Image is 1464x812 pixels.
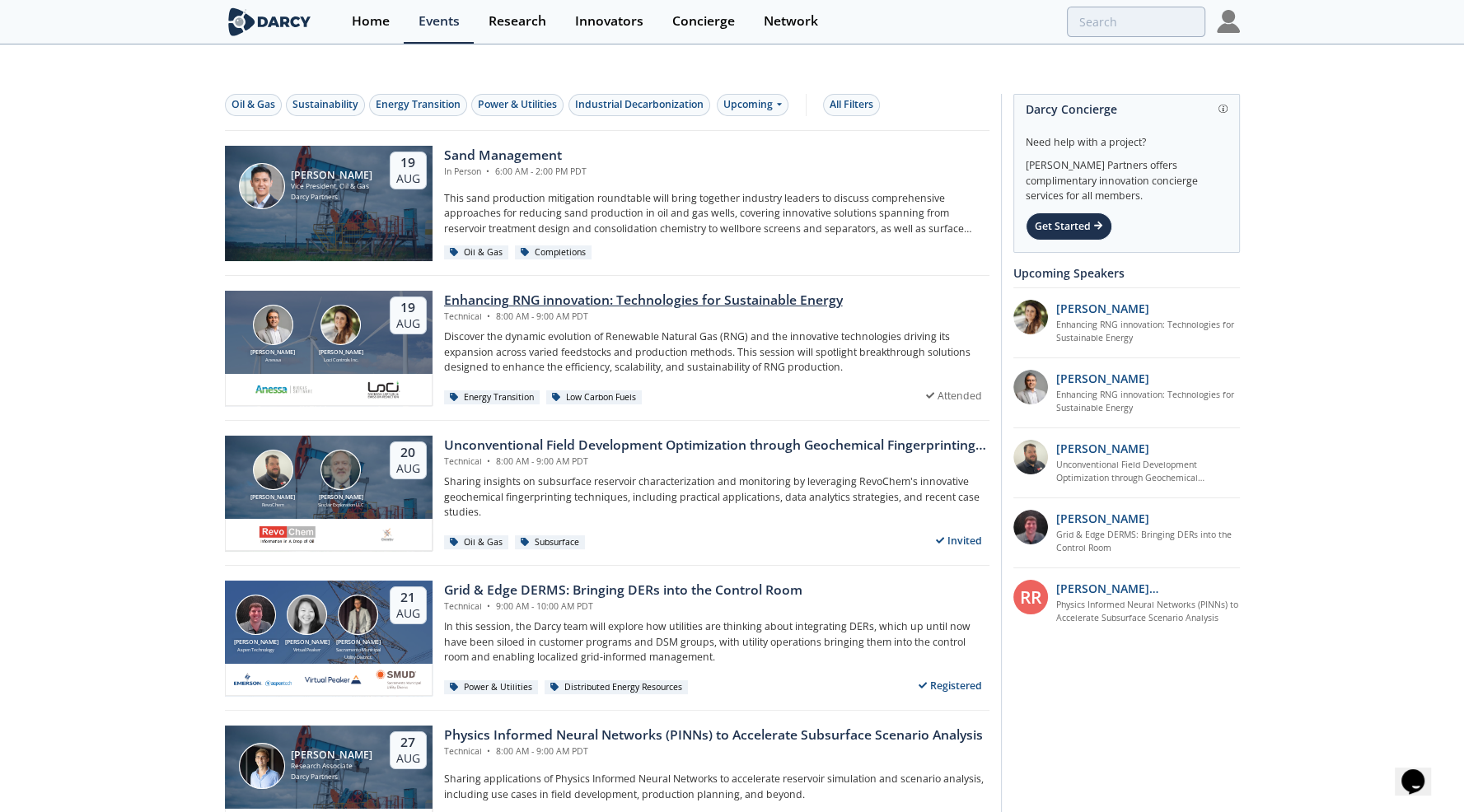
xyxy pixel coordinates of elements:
[1056,510,1149,527] p: [PERSON_NAME]
[444,772,989,802] p: Sharing applications of Physics Informed Neural Networks to accelerate reservoir simulation and s...
[444,245,509,260] div: Oil & Gas
[546,390,643,405] div: Low Carbon Fuels
[1067,7,1205,37] input: Advanced Search
[369,94,467,116] button: Energy Transition
[287,595,327,635] img: Brenda Chew
[568,94,710,116] button: Industrial Decarbonization
[247,348,298,357] div: [PERSON_NAME]
[239,743,285,789] img: Juan Mayol
[316,502,367,508] div: Sinclair Exploration LLC
[444,310,843,324] div: Technical 8:00 AM - 9:00 AM PDT
[396,300,420,316] div: 19
[374,670,422,689] img: Smud.org.png
[444,436,989,455] div: Unconventional Field Development Optimization through Geochemical Fingerprinting Technology
[484,166,493,177] span: •
[304,670,362,689] img: virtual-peaker.com.png
[1013,259,1240,287] div: Upcoming Speakers
[1013,580,1048,614] div: RR
[444,581,802,600] div: Grid & Edge DERMS: Bringing DERs into the Control Room
[247,493,298,502] div: [PERSON_NAME]
[823,94,880,116] button: All Filters
[225,94,282,116] button: Oil & Gas
[225,291,989,406] a: Amir Akbari [PERSON_NAME] Anessa Nicole Neff [PERSON_NAME] Loci Controls Inc. 19 Aug Enhancing RN...
[1056,580,1240,597] p: [PERSON_NAME] [PERSON_NAME]
[489,15,546,28] div: Research
[1056,440,1149,457] p: [PERSON_NAME]
[396,751,420,766] div: Aug
[236,595,276,635] img: Jonathan Curtis
[672,15,735,28] div: Concierge
[286,94,365,116] button: Sustainability
[444,291,843,310] div: Enhancing RNG innovation: Technologies for Sustainable Energy
[484,600,493,612] span: •
[928,530,989,551] div: Invited
[396,590,420,606] div: 21
[320,305,361,345] img: Nicole Neff
[255,380,312,399] img: 551440aa-d0f4-4a32-b6e2-e91f2a0781fe
[1026,212,1112,240] div: Get Started
[1056,529,1240,555] a: Grid & Edge DERMS: Bringing DERs into the Control Room
[478,97,557,112] div: Power & Utilities
[247,502,298,508] div: RevoChem
[231,646,282,653] div: Aspen Technology
[1026,150,1228,204] div: [PERSON_NAME] Partners offers complimentary innovation concierge services for all members.
[291,181,372,192] div: Vice President, Oil & Gas
[444,726,983,745] div: Physics Informed Neural Networks (PINNs) to Accelerate Subsurface Scenario Analysis
[333,646,384,660] div: Sacramento Municipal Utility District.
[515,245,592,260] div: Completions
[316,348,367,357] div: [PERSON_NAME]
[1013,510,1048,544] img: accc9a8e-a9c1-4d58-ae37-132228efcf55
[444,619,989,665] p: In this session, the Darcy team will explore how utilities are thinking about integrating DERs, w...
[338,595,378,635] img: Yevgeniy Postnov
[444,390,540,405] div: Energy Transition
[484,310,493,322] span: •
[444,600,802,614] div: Technical 9:00 AM - 10:00 AM PDT
[282,646,333,653] div: Virtual Peaker
[515,535,586,550] div: Subsurface
[291,761,372,772] div: Research Associate
[1013,440,1048,474] img: 2k2ez1SvSiOh3gKHmcgF
[225,146,989,261] a: Ron Sasaki [PERSON_NAME] Vice President, Oil & Gas Darcy Partners 19 Aug Sand Management In Perso...
[444,535,509,550] div: Oil & Gas
[352,15,390,28] div: Home
[484,455,493,467] span: •
[225,581,989,696] a: Jonathan Curtis [PERSON_NAME] Aspen Technology Brenda Chew [PERSON_NAME] Virtual Peaker Yevgeniy ...
[471,94,564,116] button: Power & Utilities
[376,97,461,112] div: Energy Transition
[234,670,292,689] img: cb84fb6c-3603-43a1-87e3-48fd23fb317a
[333,638,384,647] div: [PERSON_NAME]
[444,191,989,236] p: This sand production mitigation roundtable will bring together industry leaders to discuss compre...
[1218,105,1228,114] img: information.svg
[830,97,873,112] div: All Filters
[919,385,989,406] div: Attended
[419,15,460,28] div: Events
[396,316,420,331] div: Aug
[396,171,420,186] div: Aug
[231,638,282,647] div: [PERSON_NAME]
[291,170,372,181] div: [PERSON_NAME]
[239,163,285,209] img: Ron Sasaki
[1395,746,1448,796] iframe: chat widget
[1056,599,1240,625] a: Physics Informed Neural Networks (PINNs) to Accelerate Subsurface Scenario Analysis
[1013,370,1048,404] img: 1fdb2308-3d70-46db-bc64-f6eabefcce4d
[291,772,372,782] div: Darcy Partners
[444,745,983,758] div: Technical 8:00 AM - 9:00 AM PDT
[377,525,398,544] img: ovintiv.com.png
[282,638,333,647] div: [PERSON_NAME]
[1026,124,1228,150] div: Need help with a project?
[575,15,643,28] div: Innovators
[253,305,293,345] img: Amir Akbari
[575,97,704,112] div: Industrial Decarbonization
[484,745,493,757] span: •
[396,606,420,621] div: Aug
[365,380,401,399] img: 2b793097-40cf-4f6d-9bc3-4321a642668f
[247,357,298,363] div: Anessa
[545,680,689,695] div: Distributed Energy Resources
[1217,10,1240,33] img: Profile
[225,7,315,36] img: logo-wide.svg
[444,474,989,520] p: Sharing insights on subsurface reservoir characterization and monitoring by leveraging RevoChem's...
[225,436,989,551] a: Bob Aylsworth [PERSON_NAME] RevoChem John Sinclair [PERSON_NAME] Sinclair Exploration LLC 20 Aug ...
[444,680,539,695] div: Power & Utilities
[1056,389,1240,415] a: Enhancing RNG innovation: Technologies for Sustainable Energy
[316,357,367,363] div: Loci Controls Inc.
